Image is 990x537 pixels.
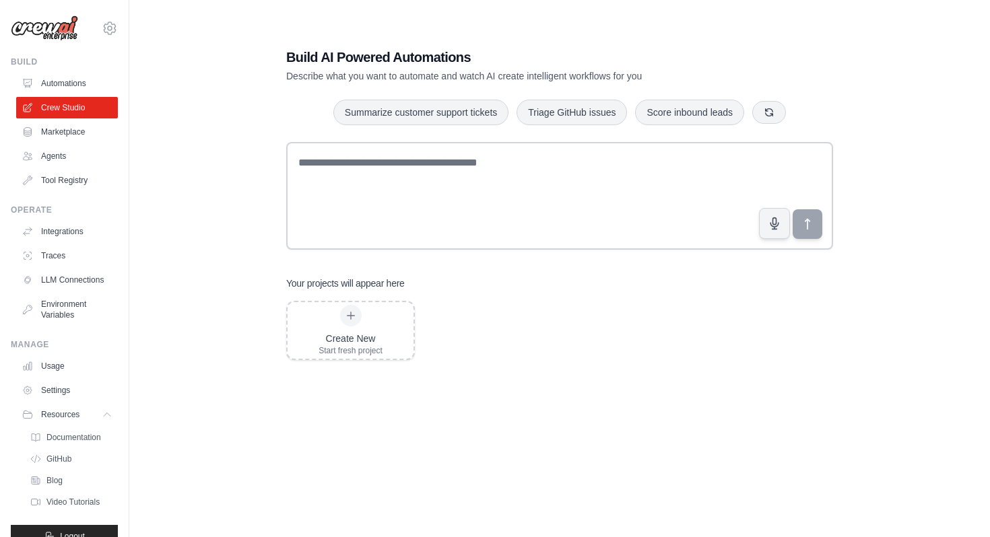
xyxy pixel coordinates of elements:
button: Click to speak your automation idea [759,208,790,239]
button: Score inbound leads [635,100,744,125]
a: Blog [24,471,118,490]
a: Traces [16,245,118,266]
iframe: Chat Widget [923,472,990,537]
h1: Build AI Powered Automations [286,48,739,67]
div: Create New [319,332,383,345]
a: GitHub [24,450,118,468]
a: Tool Registry [16,170,118,191]
a: LLM Connections [16,269,118,291]
button: Get new suggestions [752,101,786,124]
span: Blog [46,475,63,486]
a: Crew Studio [16,97,118,118]
a: Documentation [24,428,118,447]
div: Build [11,57,118,67]
span: GitHub [46,454,71,464]
div: Start fresh project [319,345,383,356]
a: Environment Variables [16,293,118,326]
span: Documentation [46,432,101,443]
div: Operate [11,205,118,215]
div: Manage [11,339,118,350]
a: Video Tutorials [24,493,118,511]
h3: Your projects will appear here [286,277,405,290]
button: Resources [16,404,118,425]
a: Marketplace [16,121,118,143]
button: Triage GitHub issues [517,100,627,125]
a: Automations [16,73,118,94]
a: Integrations [16,221,118,242]
a: Usage [16,355,118,377]
a: Agents [16,145,118,167]
button: Summarize customer support tickets [333,100,508,125]
span: Resources [41,409,79,420]
p: Describe what you want to automate and watch AI create intelligent workflows for you [286,69,739,83]
img: Logo [11,15,78,41]
a: Settings [16,380,118,401]
span: Video Tutorials [46,497,100,507]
